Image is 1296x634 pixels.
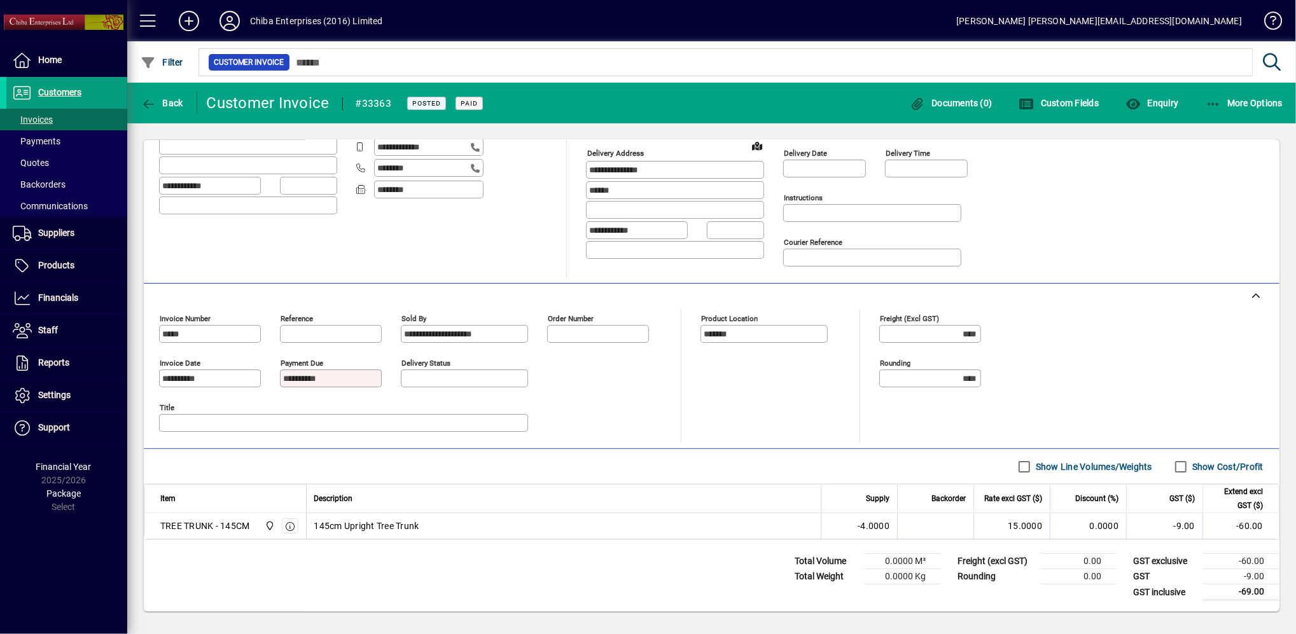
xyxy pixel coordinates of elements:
[6,152,127,174] a: Quotes
[207,93,330,113] div: Customer Invoice
[250,11,383,31] div: Chiba Enterprises (2016) Limited
[910,98,993,108] span: Documents (0)
[160,403,174,412] mat-label: Title
[1075,492,1118,506] span: Discount (%)
[6,282,127,314] a: Financials
[13,114,53,125] span: Invoices
[6,315,127,347] a: Staff
[1206,98,1283,108] span: More Options
[6,174,127,195] a: Backorders
[141,57,183,67] span: Filter
[401,359,450,368] mat-label: Delivery status
[956,11,1242,31] div: [PERSON_NAME] [PERSON_NAME][EMAIL_ADDRESS][DOMAIN_NAME]
[6,217,127,249] a: Suppliers
[1190,460,1264,473] label: Show Cost/Profit
[6,195,127,217] a: Communications
[880,314,939,323] mat-label: Freight (excl GST)
[160,492,176,506] span: Item
[281,359,323,368] mat-label: Payment due
[747,135,767,156] a: View on map
[1127,584,1203,600] td: GST inclusive
[38,260,74,270] span: Products
[127,92,197,114] app-page-header-button: Back
[1127,554,1203,569] td: GST exclusive
[6,347,127,379] a: Reports
[38,55,62,65] span: Home
[1211,485,1263,513] span: Extend excl GST ($)
[886,149,930,158] mat-label: Delivery time
[931,492,966,506] span: Backorder
[314,520,419,532] span: 145cm Upright Tree Trunk
[401,314,426,323] mat-label: Sold by
[281,314,313,323] mat-label: Reference
[1202,513,1279,539] td: -60.00
[141,98,183,108] span: Back
[1255,3,1280,44] a: Knowledge Base
[784,193,823,202] mat-label: Instructions
[13,201,88,211] span: Communications
[6,250,127,282] a: Products
[169,10,209,32] button: Add
[38,390,71,400] span: Settings
[1203,584,1279,600] td: -69.00
[1033,460,1152,473] label: Show Line Volumes/Weights
[137,51,186,74] button: Filter
[548,314,594,323] mat-label: Order number
[36,462,92,472] span: Financial Year
[1126,513,1202,539] td: -9.00
[38,228,74,238] span: Suppliers
[701,314,758,323] mat-label: Product location
[38,293,78,303] span: Financials
[261,519,276,533] span: Central
[38,357,69,368] span: Reports
[6,109,127,130] a: Invoices
[314,492,353,506] span: Description
[6,380,127,411] a: Settings
[6,130,127,152] a: Payments
[1050,513,1126,539] td: 0.0000
[1203,554,1279,569] td: -60.00
[1040,554,1117,569] td: 0.00
[784,238,842,247] mat-label: Courier Reference
[1040,569,1117,584] td: 0.00
[951,569,1040,584] td: Rounding
[880,359,910,368] mat-label: Rounding
[984,492,1042,506] span: Rate excl GST ($)
[214,56,284,69] span: Customer Invoice
[1016,92,1103,114] button: Custom Fields
[907,92,996,114] button: Documents (0)
[858,520,889,532] span: -4.0000
[160,314,211,323] mat-label: Invoice number
[865,554,941,569] td: 0.0000 M³
[412,99,441,107] span: Posted
[951,554,1040,569] td: Freight (excl GST)
[356,93,392,114] div: #33363
[1203,569,1279,584] td: -9.00
[137,92,186,114] button: Back
[13,136,60,146] span: Payments
[209,10,250,32] button: Profile
[1019,98,1099,108] span: Custom Fields
[1122,92,1181,114] button: Enquiry
[788,569,865,584] td: Total Weight
[866,492,889,506] span: Supply
[13,179,66,190] span: Backorders
[1127,569,1203,584] td: GST
[461,99,478,107] span: Paid
[982,520,1042,532] div: 15.0000
[46,488,81,499] span: Package
[1169,492,1195,506] span: GST ($)
[788,554,865,569] td: Total Volume
[38,87,81,97] span: Customers
[160,359,200,368] mat-label: Invoice date
[1202,92,1286,114] button: More Options
[6,412,127,444] a: Support
[13,158,49,168] span: Quotes
[38,422,70,432] span: Support
[6,45,127,76] a: Home
[865,569,941,584] td: 0.0000 Kg
[38,325,58,335] span: Staff
[784,149,827,158] mat-label: Delivery date
[1125,98,1178,108] span: Enquiry
[160,520,250,532] div: TREE TRUNK - 145CM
